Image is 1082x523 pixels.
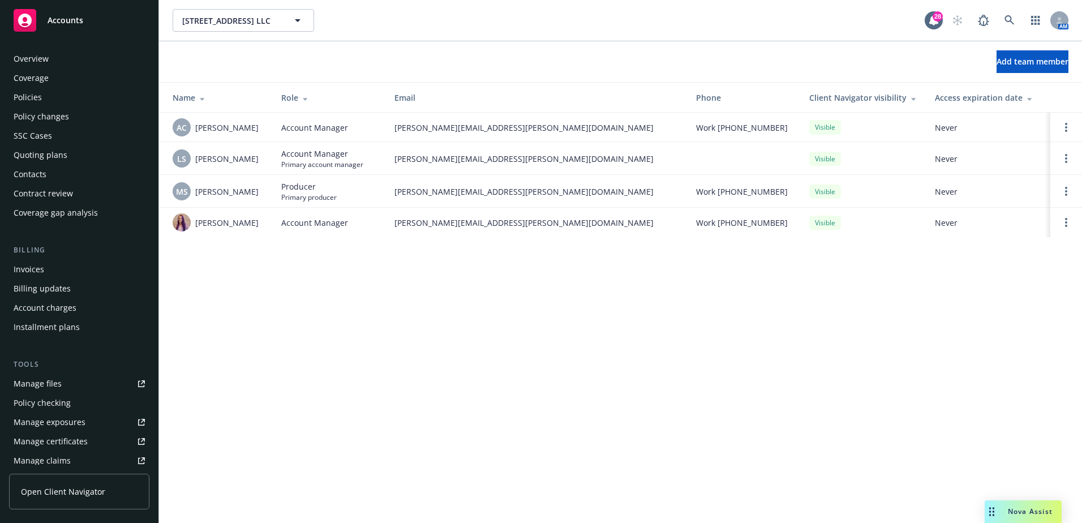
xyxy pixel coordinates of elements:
a: Invoices [9,260,149,278]
div: Policies [14,88,42,106]
div: Name [173,92,263,104]
a: Contacts [9,165,149,183]
div: Quoting plans [14,146,67,164]
span: [PERSON_NAME][EMAIL_ADDRESS][PERSON_NAME][DOMAIN_NAME] [394,217,678,229]
a: Manage files [9,375,149,393]
div: Coverage [14,69,49,87]
span: Never [935,153,1041,165]
a: Switch app [1024,9,1047,32]
div: Overview [14,50,49,68]
div: Drag to move [985,500,999,523]
div: Billing [9,245,149,256]
a: Coverage gap analysis [9,204,149,222]
div: Coverage gap analysis [14,204,98,222]
span: Account Manager [281,148,363,160]
div: Manage files [14,375,62,393]
div: Manage exposures [14,413,85,431]
span: Add team member [997,56,1068,67]
a: Account charges [9,299,149,317]
a: Open options [1059,216,1073,229]
div: Visible [809,185,841,199]
button: Add team member [997,50,1068,73]
span: Producer [281,181,337,192]
span: [PERSON_NAME][EMAIL_ADDRESS][PERSON_NAME][DOMAIN_NAME] [394,186,678,198]
div: Manage claims [14,452,71,470]
a: Accounts [9,5,149,36]
a: SSC Cases [9,127,149,145]
div: Tools [9,359,149,370]
div: Client Navigator visibility [809,92,917,104]
span: AC [177,122,187,134]
a: Start snowing [946,9,969,32]
a: Policy checking [9,394,149,412]
a: Policies [9,88,149,106]
a: Manage certificates [9,432,149,451]
a: Open options [1059,185,1073,198]
div: Visible [809,120,841,134]
div: Role [281,92,376,104]
a: Billing updates [9,280,149,298]
span: Work [PHONE_NUMBER] [696,186,788,198]
span: LS [177,153,186,165]
div: Policy changes [14,108,69,126]
div: Installment plans [14,318,80,336]
button: [STREET_ADDRESS] LLC [173,9,314,32]
div: Contacts [14,165,46,183]
span: Never [935,217,1041,229]
a: Report a Bug [972,9,995,32]
span: MS [176,186,188,198]
div: 28 [933,11,943,22]
a: Policy changes [9,108,149,126]
span: Account Manager [281,122,348,134]
a: Contract review [9,185,149,203]
span: Accounts [48,16,83,25]
span: Open Client Navigator [21,486,105,498]
a: Quoting plans [9,146,149,164]
div: Visible [809,216,841,230]
span: Never [935,186,1041,198]
span: [PERSON_NAME] [195,153,259,165]
div: Email [394,92,678,104]
a: Open options [1059,121,1073,134]
div: Phone [696,92,791,104]
span: [PERSON_NAME][EMAIL_ADDRESS][PERSON_NAME][DOMAIN_NAME] [394,122,678,134]
a: Installment plans [9,318,149,336]
a: Overview [9,50,149,68]
div: Account charges [14,299,76,317]
span: Primary account manager [281,160,363,169]
a: Coverage [9,69,149,87]
div: Visible [809,152,841,166]
div: SSC Cases [14,127,52,145]
span: Primary producer [281,192,337,202]
div: Manage certificates [14,432,88,451]
a: Open options [1059,152,1073,165]
span: Nova Assist [1008,507,1053,516]
span: Work [PHONE_NUMBER] [696,217,788,229]
div: Access expiration date [935,92,1041,104]
span: [STREET_ADDRESS] LLC [182,15,280,27]
span: [PERSON_NAME] [195,217,259,229]
a: Manage exposures [9,413,149,431]
div: Invoices [14,260,44,278]
span: Work [PHONE_NUMBER] [696,122,788,134]
span: [PERSON_NAME] [195,186,259,198]
div: Contract review [14,185,73,203]
span: Never [935,122,1041,134]
img: photo [173,213,191,232]
div: Billing updates [14,280,71,298]
span: [PERSON_NAME] [195,122,259,134]
a: Search [998,9,1021,32]
span: Account Manager [281,217,348,229]
span: [PERSON_NAME][EMAIL_ADDRESS][PERSON_NAME][DOMAIN_NAME] [394,153,678,165]
a: Manage claims [9,452,149,470]
button: Nova Assist [985,500,1062,523]
div: Policy checking [14,394,71,412]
